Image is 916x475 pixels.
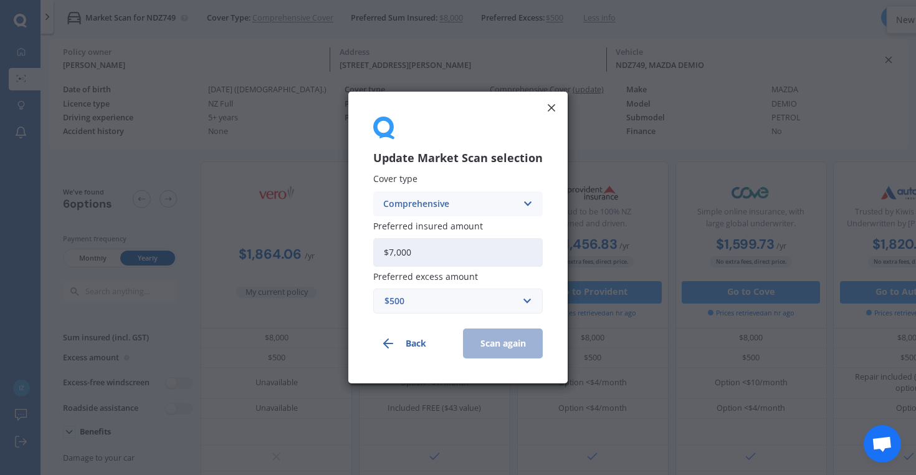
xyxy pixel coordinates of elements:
[384,294,517,308] div: $500
[383,197,517,211] div: Comprehensive
[864,425,901,463] div: Open chat
[373,173,417,185] span: Cover type
[373,151,543,165] h3: Update Market Scan selection
[373,271,478,282] span: Preferred excess amount
[463,329,543,358] button: Scan again
[373,220,483,232] span: Preferred insured amount
[373,238,543,267] input: Enter amount
[373,329,453,358] button: Back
